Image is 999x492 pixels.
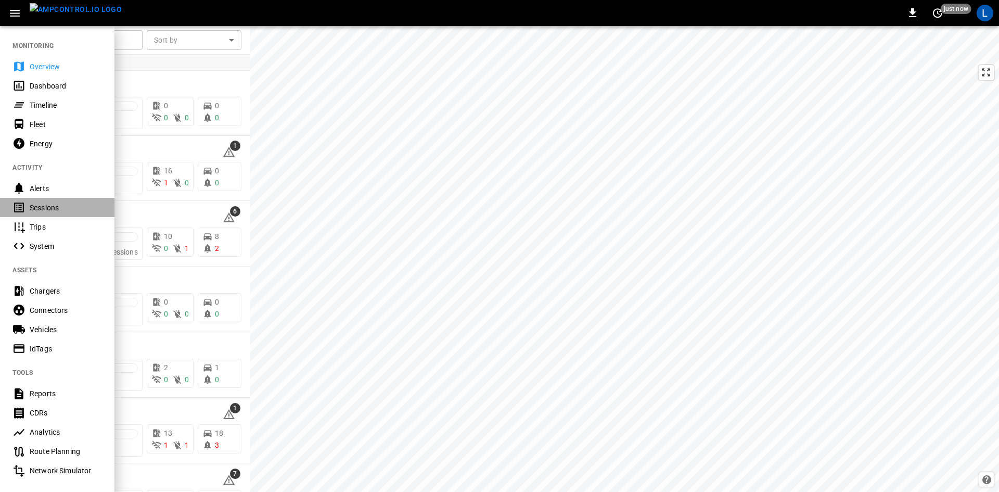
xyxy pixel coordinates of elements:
div: Fleet [30,119,102,130]
img: ampcontrol.io logo [30,3,122,16]
div: Chargers [30,286,102,296]
div: Network Simulator [30,465,102,476]
div: Connectors [30,305,102,316]
div: Reports [30,388,102,399]
div: Route Planning [30,446,102,457]
div: Dashboard [30,81,102,91]
button: set refresh interval [929,5,946,21]
div: Overview [30,61,102,72]
div: Alerts [30,183,102,194]
div: Analytics [30,427,102,437]
span: just now [941,4,971,14]
div: CDRs [30,408,102,418]
div: profile-icon [977,5,993,21]
div: Timeline [30,100,102,110]
div: Vehicles [30,324,102,335]
div: IdTags [30,344,102,354]
div: Sessions [30,203,102,213]
div: System [30,241,102,251]
div: Energy [30,138,102,149]
div: Trips [30,222,102,232]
